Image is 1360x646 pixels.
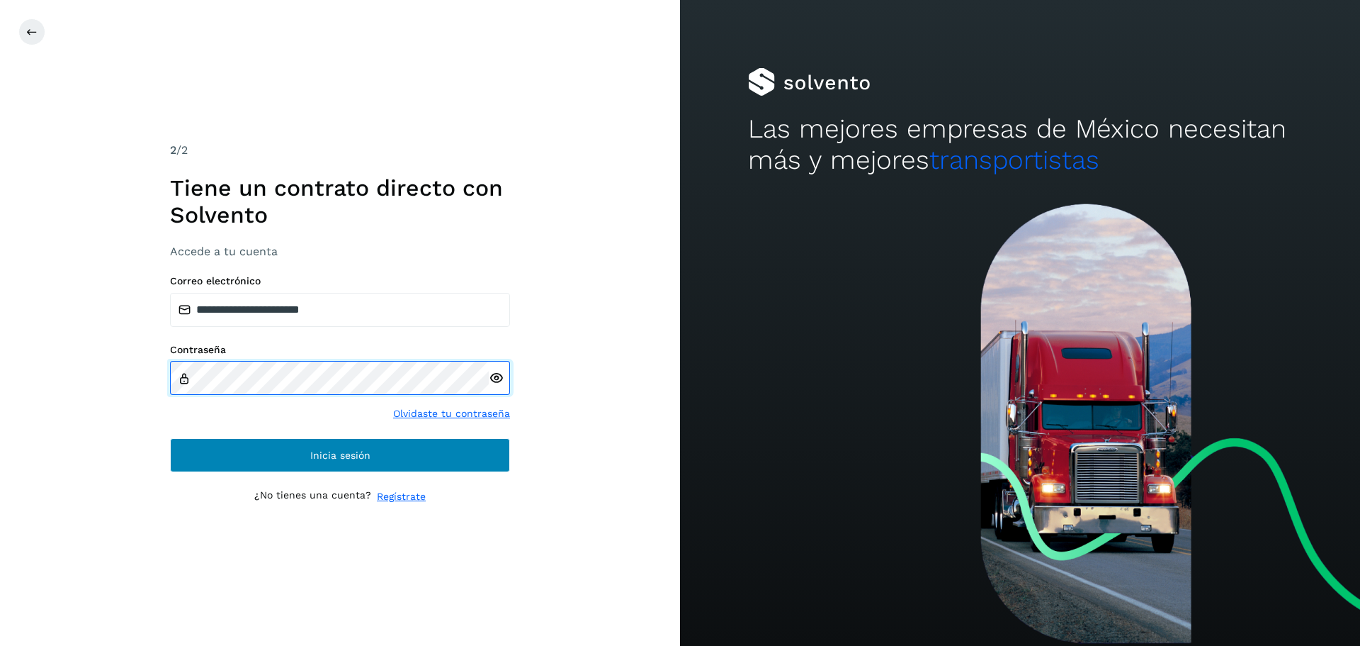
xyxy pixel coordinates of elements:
[170,174,510,229] h1: Tiene un contrato directo con Solvento
[310,450,370,460] span: Inicia sesión
[929,145,1099,175] span: transportistas
[170,344,510,356] label: Contraseña
[170,143,176,157] span: 2
[254,489,371,504] p: ¿No tienes una cuenta?
[393,406,510,421] a: Olvidaste tu contraseña
[170,275,510,287] label: Correo electrónico
[748,113,1292,177] h2: Las mejores empresas de México necesitan más y mejores
[170,245,510,258] h3: Accede a tu cuenta
[377,489,426,504] a: Regístrate
[170,438,510,472] button: Inicia sesión
[170,142,510,159] div: /2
